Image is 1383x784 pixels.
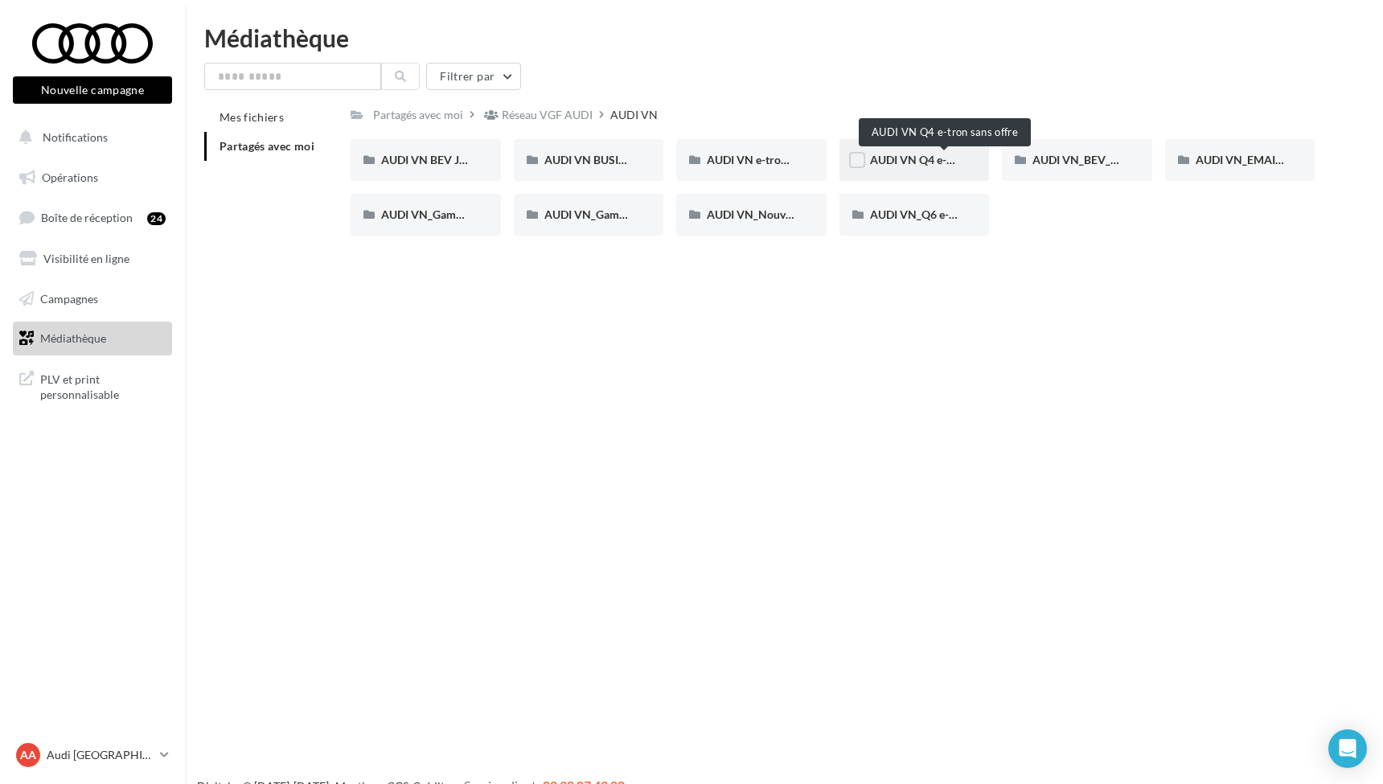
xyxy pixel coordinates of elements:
span: Partagés avec moi [220,139,314,153]
span: Visibilité en ligne [43,252,129,265]
div: Médiathèque [204,26,1364,50]
button: Notifications [10,121,169,154]
a: PLV et print personnalisable [10,362,175,409]
div: Partagés avec moi [373,107,463,123]
span: AUDI VN_Gamme Q8 e-tron [544,207,686,221]
span: PLV et print personnalisable [40,368,166,403]
span: AA [20,747,36,763]
button: Filtrer par [426,63,521,90]
div: AUDI VN Q4 e-tron sans offre [859,118,1031,146]
span: AUDI VN_EMAILS COMMANDES [1196,153,1365,166]
span: Campagnes [40,291,98,305]
span: Boîte de réception [41,211,133,224]
span: Notifications [43,130,108,144]
span: AUDI VN BEV JUIN [381,153,479,166]
span: AUDI VN BUSINESS JUIN VN JPO [544,153,716,166]
span: AUDI VN Q4 e-tron sans offre [870,153,1020,166]
span: AUDI VN e-tron GT [707,153,804,166]
span: Opérations [42,170,98,184]
a: Campagnes [10,282,175,316]
a: Médiathèque [10,322,175,355]
span: AUDI VN_Gamme 100% électrique [381,207,555,221]
span: Médiathèque [40,331,106,345]
button: Nouvelle campagne [13,76,172,104]
span: Mes fichiers [220,110,284,124]
div: AUDI VN [610,107,658,123]
div: 24 [147,212,166,225]
div: Open Intercom Messenger [1328,729,1367,768]
div: Réseau VGF AUDI [502,107,593,123]
a: Opérations [10,161,175,195]
span: AUDI VN_Nouvelle A6 e-tron [707,207,854,221]
a: Visibilité en ligne [10,242,175,276]
a: AA Audi [GEOGRAPHIC_DATA] [13,740,172,770]
span: AUDI VN_Q6 e-tron [870,207,971,221]
span: AUDI VN_BEV_SEPTEMBRE [1032,153,1175,166]
a: Boîte de réception24 [10,200,175,235]
p: Audi [GEOGRAPHIC_DATA] [47,747,154,763]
